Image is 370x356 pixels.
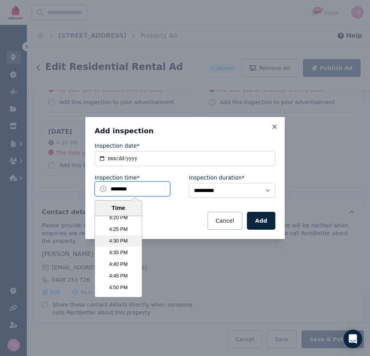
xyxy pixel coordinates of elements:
label: Inspection time* [95,174,139,181]
button: Cancel [208,212,242,230]
li: 4:25 PM [95,223,142,235]
li: 4:45 PM [95,270,142,282]
h3: Add inspection [95,126,275,136]
div: Time [97,204,140,213]
li: 4:50 PM [95,282,142,293]
label: Inspection duration* [189,174,245,181]
li: 4:30 PM [95,235,142,247]
button: Add [247,212,275,230]
div: Open Intercom Messenger [344,330,362,348]
label: Inspection date* [95,142,139,150]
li: 4:35 PM [95,247,142,258]
li: 4:40 PM [95,258,142,270]
li: 4:55 PM [95,293,142,305]
ul: Time [95,216,142,297]
li: 4:20 PM [95,212,142,223]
